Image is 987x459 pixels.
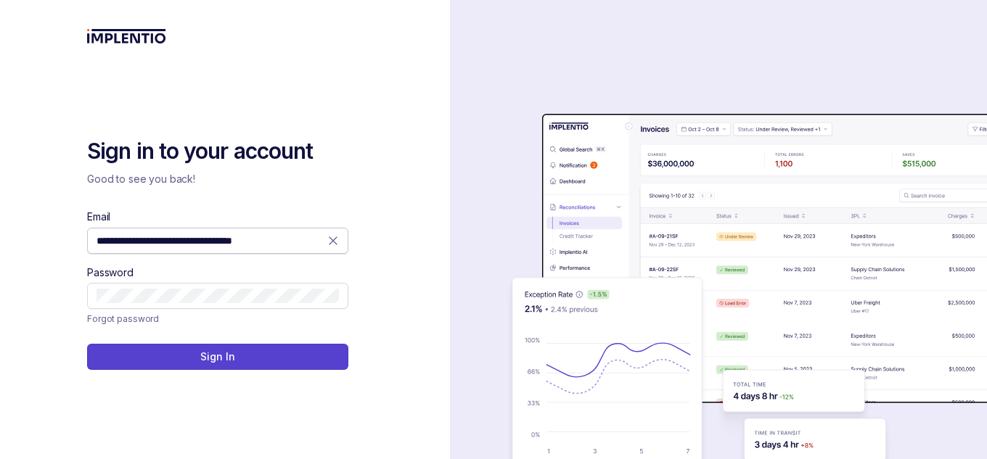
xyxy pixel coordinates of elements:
[87,210,110,224] label: Email
[200,350,234,364] p: Sign In
[87,344,348,370] button: Sign In
[87,172,348,186] p: Good to see you back!
[87,312,159,326] p: Forgot password
[87,312,159,326] a: Link Forgot password
[87,29,166,44] img: logo
[87,265,134,280] label: Password
[87,137,348,166] h2: Sign in to your account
